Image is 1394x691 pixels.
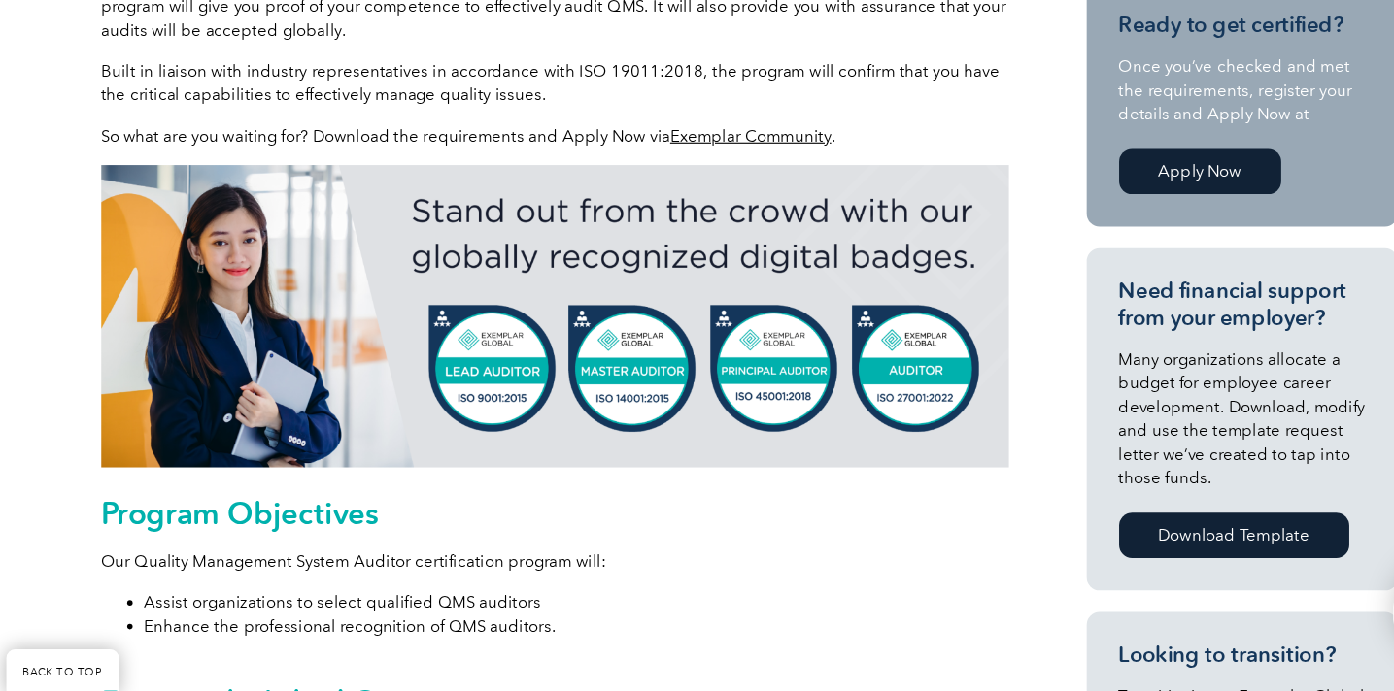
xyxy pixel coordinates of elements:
[1030,315,1251,364] h3: Need financial support from your employer?
[115,214,931,486] img: badges
[1030,77,1251,101] h3: Ready to get certified?
[1364,8,1388,26] img: en
[115,119,931,162] p: Built in liaison with industry representatives in accordance with ISO 19011:2018, the program wil...
[115,560,931,581] p: Our Quality Management System Auditor certification program will:
[115,178,931,199] p: So what are you waiting for? Download the requirements and Apply Now via .
[29,650,130,691] a: BACK TO TOP
[115,512,931,543] h2: Program Objectives
[1030,527,1237,568] a: Download Template
[1030,378,1251,507] p: Many organizations allocate a budget for employee career development. Download, modify and use th...
[1030,115,1251,180] p: Once you’ve checked and met the requirements, register your details and Apply Now at
[153,618,931,640] li: Enhance the professional recognition of QMS auditors.
[1030,642,1251,667] h3: Looking to transition?
[1030,200,1175,241] a: Apply Now
[153,597,931,618] li: Assist organizations to select qualified QMS auditors
[115,40,931,104] p: Through extensive examination of your knowledge and personal attributes, our Quality Management S...
[627,180,771,197] a: Exemplar Community
[1296,594,1344,642] img: contact-chat.png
